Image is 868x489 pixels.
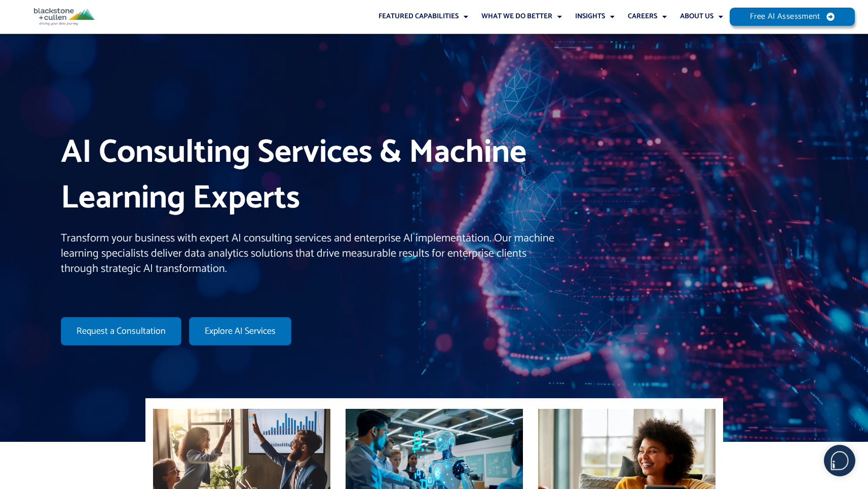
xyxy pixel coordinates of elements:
span: Free AI Assessment [750,13,820,21]
a: Explore AI Services [189,317,291,345]
p: Transform your business with expert AI consulting services and enterprise AI implementation. Our ... [61,231,554,276]
span: Explore AI Services [205,327,276,336]
h1: AI Consulting Services & Machine Learning Experts [61,130,554,221]
span: Request a Consultation [77,327,166,336]
a: Request a Consultation [61,317,181,345]
img: users%2F5SSOSaKfQqXq3cFEnIZRYMEs4ra2%2Fmedia%2Fimages%2F-Bulle%20blanche%20sans%20fond%20%2B%20ma... [824,445,855,476]
a: Free AI Assessment [730,8,855,26]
